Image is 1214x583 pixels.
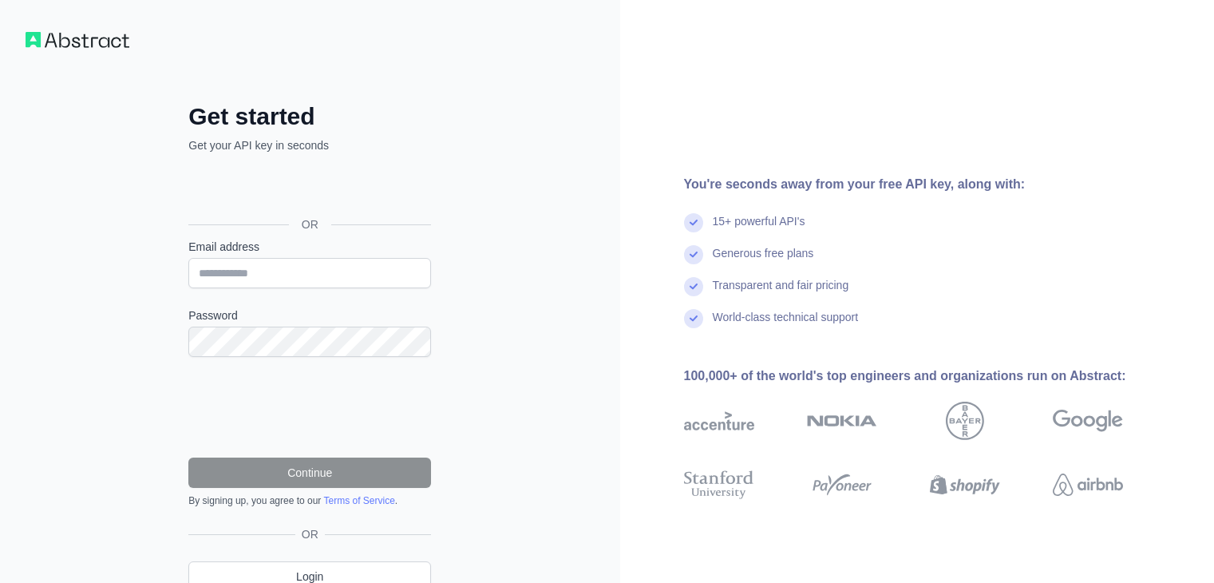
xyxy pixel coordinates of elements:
div: By signing up, you agree to our . [188,494,431,507]
div: You're seconds away from your free API key, along with: [684,175,1174,194]
img: payoneer [807,467,877,502]
span: OR [295,526,325,542]
img: check mark [684,245,703,264]
a: Terms of Service [323,495,394,506]
button: Continue [188,458,431,488]
label: Email address [188,239,431,255]
h2: Get started [188,102,431,131]
img: check mark [684,213,703,232]
iframe: Sign in with Google Button [180,171,436,206]
div: 100,000+ of the world's top engineers and organizations run on Abstract: [684,367,1174,386]
img: google [1053,402,1123,440]
img: Workflow [26,32,129,48]
div: Transparent and fair pricing [713,277,849,309]
img: bayer [946,402,984,440]
img: check mark [684,309,703,328]
img: accenture [684,402,754,440]
img: airbnb [1053,467,1123,502]
div: Generous free plans [713,245,814,277]
img: stanford university [684,467,754,502]
div: World-class technical support [713,309,859,341]
img: shopify [930,467,1000,502]
iframe: reCAPTCHA [188,376,431,438]
span: OR [289,216,331,232]
label: Password [188,307,431,323]
p: Get your API key in seconds [188,137,431,153]
img: nokia [807,402,877,440]
img: check mark [684,277,703,296]
div: 15+ powerful API's [713,213,805,245]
